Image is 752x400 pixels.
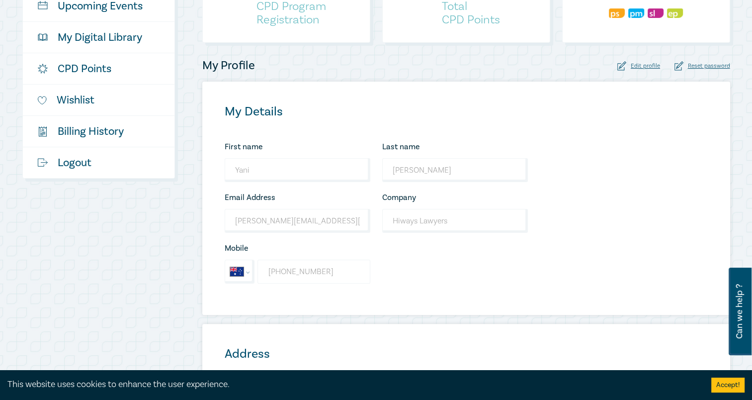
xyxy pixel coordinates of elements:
[7,378,696,391] div: This website uses cookies to enhance the user experience.
[225,142,262,151] label: First name
[23,22,174,53] a: My Digital Library
[225,346,528,361] h4: Address
[617,61,660,71] div: Edit profile
[382,158,528,182] input: Last name*
[674,61,730,71] div: Reset password
[382,193,416,202] label: Company
[382,142,419,151] label: Last name
[202,58,255,74] h4: My Profile
[609,8,625,18] img: Professional Skills
[23,116,174,147] a: $Billing History
[225,244,248,253] label: Mobile
[628,8,644,18] img: Practice Management & Business Skills
[225,209,370,233] input: Your email*
[225,193,275,202] label: Email Address
[23,53,174,84] a: CPD Points
[667,8,683,18] img: Ethics & Professional Responsibility
[735,274,744,349] span: Can we help ?
[225,104,528,119] h4: My Details
[23,85,174,115] a: Wishlist
[257,260,370,284] input: Enter phone number
[648,8,664,18] img: Substantive Law
[40,128,42,133] tspan: $
[23,147,174,178] a: Logout
[382,209,528,233] input: Company
[225,158,370,182] input: First name*
[711,378,745,393] button: Accept cookies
